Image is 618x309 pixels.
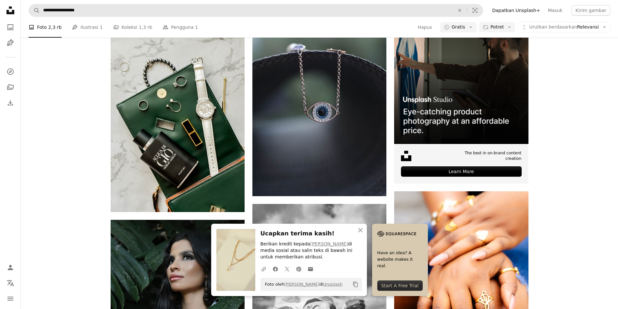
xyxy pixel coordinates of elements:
[195,24,198,31] span: 1
[310,241,348,246] a: [PERSON_NAME]
[401,151,411,161] img: file-1631678316303-ed18b8b5cb9cimage
[452,24,465,30] span: Gratis
[139,24,152,31] span: 1,3 rb
[418,22,432,32] button: Hapus
[488,5,544,16] a: Dapatkan Unsplash+
[479,22,515,32] button: Potret
[529,24,577,30] span: Urutkan berdasarkan
[377,280,423,291] div: Start A Free Trial
[293,262,305,275] a: Bagikan di Pinterest
[572,5,610,16] button: Kirim gambar
[377,250,423,269] span: Have an idea? A website makes it real.
[394,10,528,184] a: The best in on-brand content creationLearn More
[448,150,521,161] span: The best in on-brand content creation
[544,5,566,16] a: Masuk
[394,10,528,144] img: file-1715714098234-25b8b4e9d8faimage
[377,229,416,239] img: file-1705255347840-230a6ab5bca9image
[4,292,17,305] button: Menu
[100,24,103,31] span: 1
[111,108,245,114] a: dompet hijau dengan jam tangan dan barang-barang lainnya
[252,100,386,106] a: Close-up kalung mata jahat
[467,4,483,17] button: Pencarian visual
[401,166,521,177] div: Learn More
[4,81,17,94] a: Koleksi
[113,17,152,38] a: Koleksi 1,3 rb
[163,17,198,38] a: Pengguna 1
[394,272,528,278] a: Tangan yang dihiasi dengan cincin menampilkan keanggunan.
[111,10,245,212] img: dompet hijau dengan jam tangan dan barang-barang lainnya
[305,262,316,275] a: Bagikan melalui email
[440,22,477,32] button: Gratis
[518,22,610,32] button: Urutkan berdasarkanRelevansi
[262,279,343,290] span: Foto oleh di
[281,262,293,275] a: Bagikan di Twitter
[529,24,599,30] span: Relevansi
[453,4,467,17] button: Hapus
[72,17,103,38] a: Ilustrasi 1
[29,4,40,17] button: Pencarian di Unsplash
[4,261,17,274] a: Masuk/Daftar
[270,262,281,275] a: Bagikan di Facebook
[4,65,17,78] a: Jelajahi
[4,36,17,49] a: Ilustrasi
[491,24,504,30] span: Potret
[261,229,362,238] h3: Ucapkan terima kasih!
[372,224,428,296] a: Have an idea? A website makes it real.Start A Free Trial
[284,282,319,287] a: [PERSON_NAME]
[350,279,361,290] button: Salin ke papan klip
[4,4,17,18] a: Beranda — Unsplash
[4,21,17,34] a: Foto
[4,96,17,109] a: Riwayat Pengunduhan
[252,10,386,196] img: Close-up kalung mata jahat
[4,277,17,290] button: Bahasa
[323,282,342,287] a: Unsplash
[261,241,362,260] p: Berikan kredit kepada di media sosial atau salin teks di bawah ini untuk memberikan atribusi.
[29,4,483,17] form: Temuka visual di seluruh situs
